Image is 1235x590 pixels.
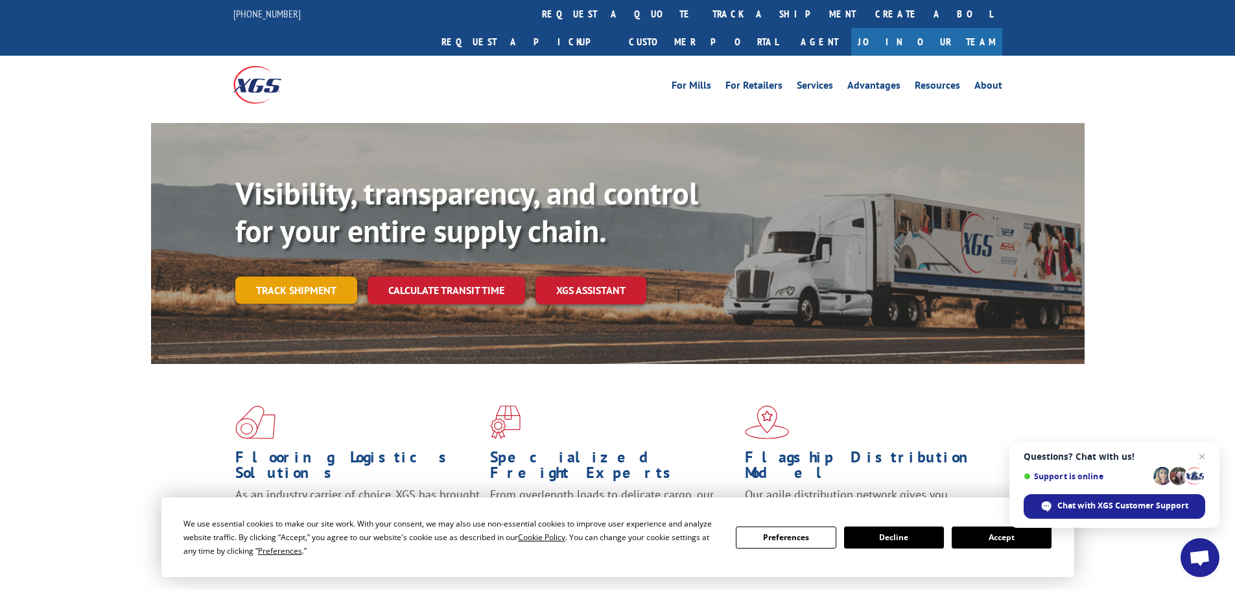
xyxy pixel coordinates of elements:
span: Support is online [1024,471,1149,481]
p: From overlength loads to delicate cargo, our experienced staff knows the best way to move your fr... [490,487,735,545]
span: Chat with XGS Customer Support [1057,500,1188,512]
a: [PHONE_NUMBER] [233,7,301,20]
div: Cookie Consent Prompt [161,497,1074,577]
div: We use essential cookies to make our site work. With your consent, we may also use non-essential ... [183,517,720,558]
img: xgs-icon-flagship-distribution-model-red [745,405,790,439]
button: Decline [844,527,944,549]
a: Resources [915,80,960,95]
h1: Flagship Distribution Model [745,449,990,487]
div: Open chat [1181,538,1219,577]
a: Track shipment [235,277,357,304]
button: Preferences [736,527,836,549]
img: xgs-icon-focused-on-flooring-red [490,405,521,439]
b: Visibility, transparency, and control for your entire supply chain. [235,173,698,251]
span: Close chat [1194,449,1210,464]
span: Questions? Chat with us! [1024,451,1205,462]
a: XGS ASSISTANT [535,277,646,304]
img: xgs-icon-total-supply-chain-intelligence-red [235,405,276,439]
a: Calculate transit time [368,277,525,304]
a: Agent [788,28,851,56]
h1: Specialized Freight Experts [490,449,735,487]
a: Join Our Team [851,28,1002,56]
button: Accept [952,527,1052,549]
span: Cookie Policy [518,532,565,543]
a: Advantages [847,80,900,95]
a: For Retailers [725,80,782,95]
a: For Mills [672,80,711,95]
div: Chat with XGS Customer Support [1024,494,1205,519]
span: As an industry carrier of choice, XGS has brought innovation and dedication to flooring logistics... [235,487,480,533]
h1: Flooring Logistics Solutions [235,449,480,487]
span: Preferences [258,545,302,556]
a: Services [797,80,833,95]
span: Our agile distribution network gives you nationwide inventory management on demand. [745,487,983,517]
a: Request a pickup [432,28,619,56]
a: About [974,80,1002,95]
a: Customer Portal [619,28,788,56]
